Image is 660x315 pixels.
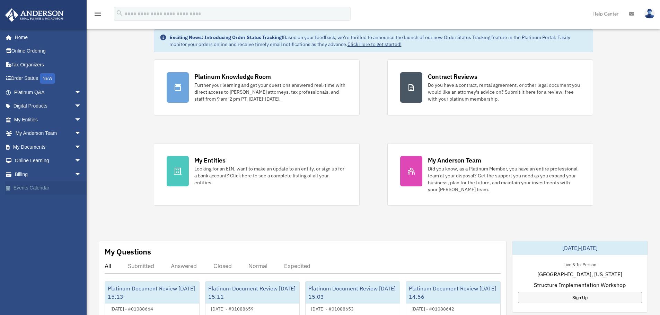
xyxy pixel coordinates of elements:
[154,143,360,206] a: My Entities Looking for an EIN, want to make an update to an entity, or sign up for a bank accoun...
[5,30,88,44] a: Home
[644,9,655,19] img: User Pic
[5,140,92,154] a: My Documentsarrow_drop_down
[154,59,360,115] a: Platinum Knowledge Room Further your learning and get your questions answered real-time with dire...
[5,127,92,140] a: My Anderson Teamarrow_drop_down
[205,305,259,312] div: [DATE] - #01088659
[387,143,593,206] a: My Anderson Team Did you know, as a Platinum Member, you have an entire professional team at your...
[428,156,481,165] div: My Anderson Team
[3,8,66,22] img: Anderson Advisors Platinum Portal
[428,165,580,193] div: Did you know, as a Platinum Member, you have an entire professional team at your disposal? Get th...
[94,12,102,18] a: menu
[169,34,587,48] div: Based on your feedback, we're thrilled to announce the launch of our new Order Status Tracking fe...
[406,281,500,304] div: Platinum Document Review [DATE] 14:56
[213,262,232,269] div: Closed
[116,9,123,17] i: search
[428,72,477,81] div: Contract Reviews
[5,154,92,168] a: Online Learningarrow_drop_down
[105,305,159,312] div: [DATE] - #01088664
[74,85,88,100] span: arrow_drop_down
[128,262,154,269] div: Submitted
[194,82,347,102] div: Further your learning and get your questions answered real-time with direct access to [PERSON_NAM...
[387,59,593,115] a: Contract Reviews Do you have a contract, rental agreement, or other legal document you would like...
[284,262,310,269] div: Expedited
[5,99,92,113] a: Digital Productsarrow_drop_down
[428,82,580,102] div: Do you have a contract, rental agreement, or other legal document you would like an attorney's ad...
[248,262,267,269] div: Normal
[171,262,197,269] div: Answered
[5,85,92,99] a: Platinum Q&Aarrow_drop_down
[5,113,92,127] a: My Entitiesarrow_drop_down
[105,281,199,304] div: Platinum Document Review [DATE] 15:13
[5,167,92,181] a: Billingarrow_drop_down
[5,44,92,58] a: Online Ordering
[518,292,642,303] a: Sign Up
[537,270,622,278] span: [GEOGRAPHIC_DATA], [US_STATE]
[5,181,92,195] a: Events Calendar
[194,156,226,165] div: My Entities
[194,72,271,81] div: Platinum Knowledge Room
[205,281,300,304] div: Platinum Document Review [DATE] 15:11
[5,58,92,72] a: Tax Organizers
[74,167,88,182] span: arrow_drop_down
[347,41,402,47] a: Click Here to get started!
[74,99,88,113] span: arrow_drop_down
[74,113,88,127] span: arrow_drop_down
[94,10,102,18] i: menu
[169,34,283,40] strong: Exciting News: Introducing Order Status Tracking!
[5,72,92,86] a: Order StatusNEW
[40,73,55,84] div: NEW
[306,305,359,312] div: [DATE] - #01088653
[306,281,400,304] div: Platinum Document Review [DATE] 15:03
[74,154,88,168] span: arrow_drop_down
[105,262,111,269] div: All
[534,281,626,289] span: Structure Implementation Workshop
[558,260,602,268] div: Live & In-Person
[406,305,460,312] div: [DATE] - #01088642
[512,241,648,255] div: [DATE]-[DATE]
[105,247,151,257] div: My Questions
[74,140,88,154] span: arrow_drop_down
[194,165,347,186] div: Looking for an EIN, want to make an update to an entity, or sign up for a bank account? Click her...
[74,127,88,141] span: arrow_drop_down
